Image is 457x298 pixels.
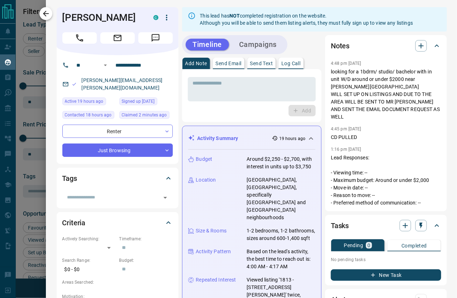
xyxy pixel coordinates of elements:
[119,97,173,107] div: Tue Oct 14 2025
[247,227,316,242] p: 1-2 bedrooms, 1-2 bathrooms, sizes around 600-1,400 sqft
[331,147,361,152] p: 1:16 pm [DATE]
[196,227,227,235] p: Size & Rooms
[119,111,173,121] div: Wed Oct 15 2025
[331,217,441,234] div: Tasks
[138,32,173,44] span: Message
[100,32,135,44] span: Email
[331,40,349,52] h2: Notes
[72,82,77,87] svg: Email Valid
[331,37,441,54] div: Notes
[196,155,213,163] p: Budget
[119,257,173,264] p: Budget:
[65,111,112,119] span: Contacted 18 hours ago
[65,98,104,105] span: Active 19 hours ago
[62,173,77,184] h2: Tags
[247,176,316,221] p: [GEOGRAPHIC_DATA], [GEOGRAPHIC_DATA], specifically [GEOGRAPHIC_DATA] and [GEOGRAPHIC_DATA] neighb...
[331,154,441,207] p: Lead Responses: - Viewing time: -- - Maximum budget: Around or under $2,000 - Move-in date: -- - ...
[160,193,170,203] button: Open
[62,257,116,264] p: Search Range:
[331,68,441,121] p: looking for a 1bdrm/ studio/ bachelor with in unit W/D around or under $2000 near [PERSON_NAME][G...
[197,135,238,142] p: Activity Summary
[82,77,163,91] a: [PERSON_NAME][EMAIL_ADDRESS][PERSON_NAME][DOMAIN_NAME]
[247,248,316,270] p: Based on the lead's activity, the best time to reach out is: 4:00 AM - 4:17 AM
[367,243,370,248] p: 0
[62,125,173,138] div: Renter
[232,39,284,51] button: Campaigns
[281,61,300,66] p: Log Call
[62,217,86,229] h2: Criteria
[331,269,441,281] button: New Task
[62,214,173,231] div: Criteria
[62,111,116,121] div: Tue Oct 14 2025
[188,132,316,145] div: Activity Summary19 hours ago
[122,98,155,105] span: Signed up [DATE]
[62,12,143,23] h1: [PERSON_NAME]
[62,279,173,285] p: Areas Searched:
[344,243,363,248] p: Pending
[247,155,316,170] p: Around $2,250 - $2,700, with interest in units up to $3,750
[186,39,229,51] button: Timeline
[62,144,173,157] div: Just Browsing
[196,176,216,184] p: Location
[331,134,441,141] p: CD PULLED
[119,236,173,242] p: Timeframe:
[331,61,361,66] p: 4:48 pm [DATE]
[200,9,413,29] div: This lead has completed registration on the website. Although you will be able to send them listi...
[153,15,158,20] div: condos.ca
[331,220,349,231] h2: Tasks
[196,276,236,284] p: Repeated Interest
[101,61,110,69] button: Open
[62,32,97,44] span: Call
[62,264,116,275] p: $0 - $0
[279,135,305,142] p: 19 hours ago
[196,248,231,255] p: Activity Pattern
[62,236,116,242] p: Actively Searching:
[401,243,427,248] p: Completed
[331,126,361,131] p: 4:45 pm [DATE]
[250,61,273,66] p: Send Text
[62,97,116,107] div: Tue Oct 14 2025
[122,111,167,119] span: Claimed 2 minutes ago
[185,61,207,66] p: Add Note
[62,170,173,187] div: Tags
[229,13,239,19] strong: NOT
[216,61,242,66] p: Send Email
[331,254,441,265] p: No pending tasks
